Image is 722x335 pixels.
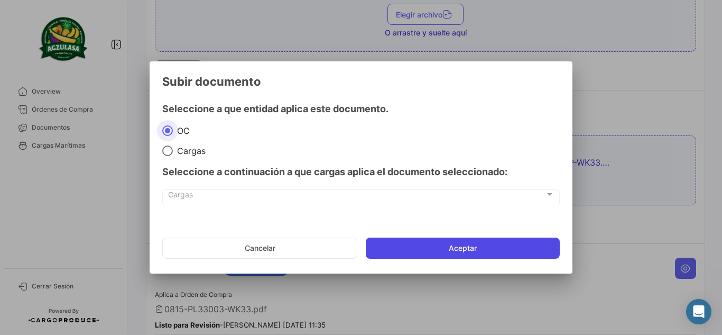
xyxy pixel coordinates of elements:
button: Aceptar [366,238,560,259]
button: Cancelar [162,238,357,259]
span: Cargas [168,192,545,201]
h4: Seleccione a continuación a que cargas aplica el documento seleccionado: [162,165,560,179]
h4: Seleccione a que entidad aplica este documento. [162,102,560,116]
div: Abrir Intercom Messenger [686,299,711,324]
h3: Subir documento [162,74,560,89]
span: Cargas [173,146,206,156]
span: OC [173,125,190,136]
